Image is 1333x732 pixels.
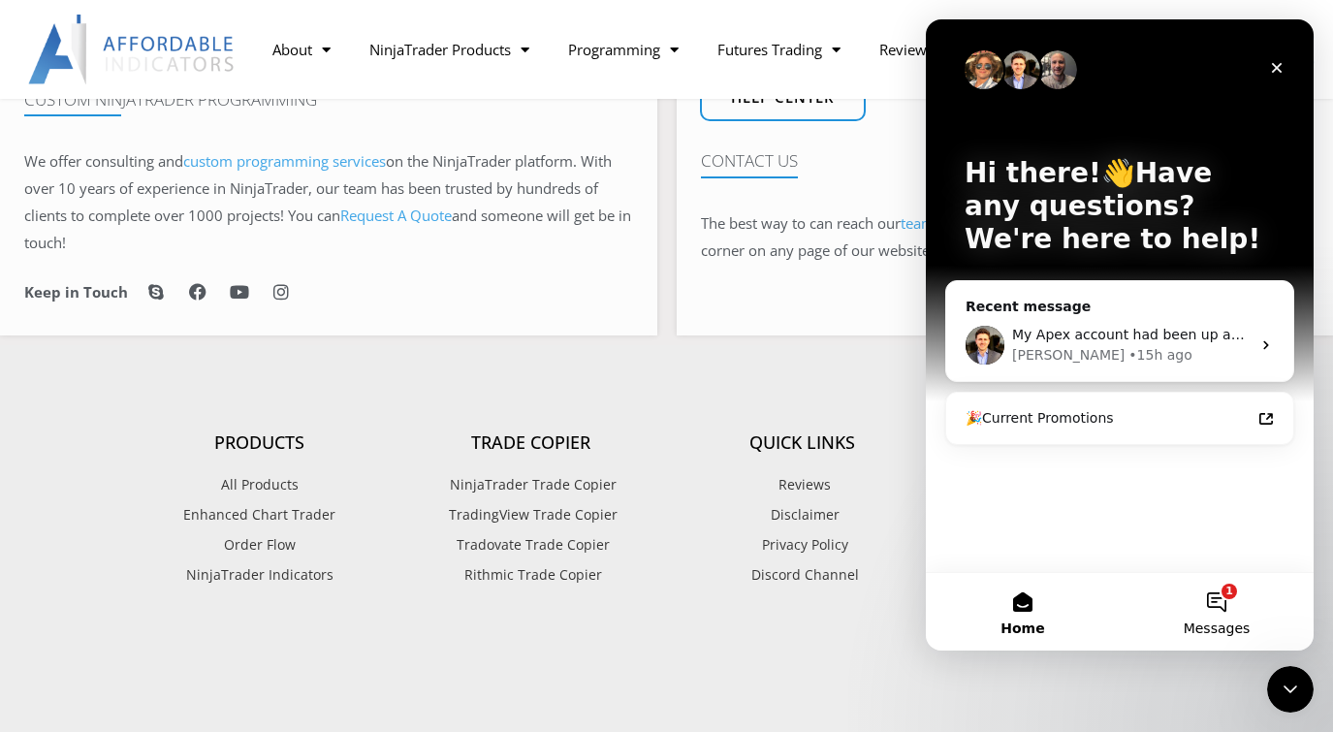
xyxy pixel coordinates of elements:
a: Reviews [860,27,953,72]
a: Discord Channel [667,562,938,588]
a: Rithmic Trade Copier [396,562,667,588]
a: All Products [124,472,396,497]
a: Futures Trading [698,27,860,72]
a: Tradovate Trade Copier [396,532,667,557]
a: Enhanced Chart Trader [124,502,396,527]
span: Rithmic Trade Copier [460,562,602,588]
a: TradingView Trade Copier [396,502,667,527]
span: Disclaimer [766,502,840,527]
span: Tradovate Trade Copier [452,532,610,557]
a: Programming [549,27,698,72]
a: Request A Quote [340,206,452,225]
h4: Contact Us [701,151,1310,171]
img: LogoAI | Affordable Indicators – NinjaTrader [28,15,237,84]
span: NinjaTrader Trade Copier [445,472,617,497]
a: About [253,27,350,72]
span: Reviews [774,472,831,497]
a: Disclaimer [667,502,938,527]
span: Enhanced Chart Trader [183,502,335,527]
span: We offer consulting and [24,151,386,171]
span: NinjaTrader Indicators [186,562,333,588]
span: TradingView Trade Copier [444,502,618,527]
span: Order Flow [224,532,296,557]
a: Reviews [667,472,938,497]
h4: Trade Copier [396,432,667,454]
h4: Quick Links [667,432,938,454]
p: The best way to can reach our is through the the help icon in the lower right-hand corner on any ... [701,210,1310,265]
a: custom programming services [183,151,386,171]
a: NinjaTrader Products [350,27,549,72]
a: Order Flow [124,532,396,557]
h4: Products [124,432,396,454]
span: Help center [731,90,835,105]
span: Privacy Policy [757,532,848,557]
nav: Menu [253,27,1039,72]
a: team [901,213,935,233]
h6: Keep in Touch [24,283,128,302]
iframe: Intercom live chat [926,19,1314,651]
span: All Products [221,472,299,497]
span: Discord Channel [746,562,859,588]
iframe: Intercom live chat [1267,666,1314,713]
span: on the NinjaTrader platform. With over 10 years of experience in NinjaTrader, our team has been t... [24,151,631,252]
a: Privacy Policy [667,532,938,557]
a: NinjaTrader Indicators [124,562,396,588]
h4: Custom NinjaTrader Programming [24,90,633,110]
a: NinjaTrader Trade Copier [396,472,667,497]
